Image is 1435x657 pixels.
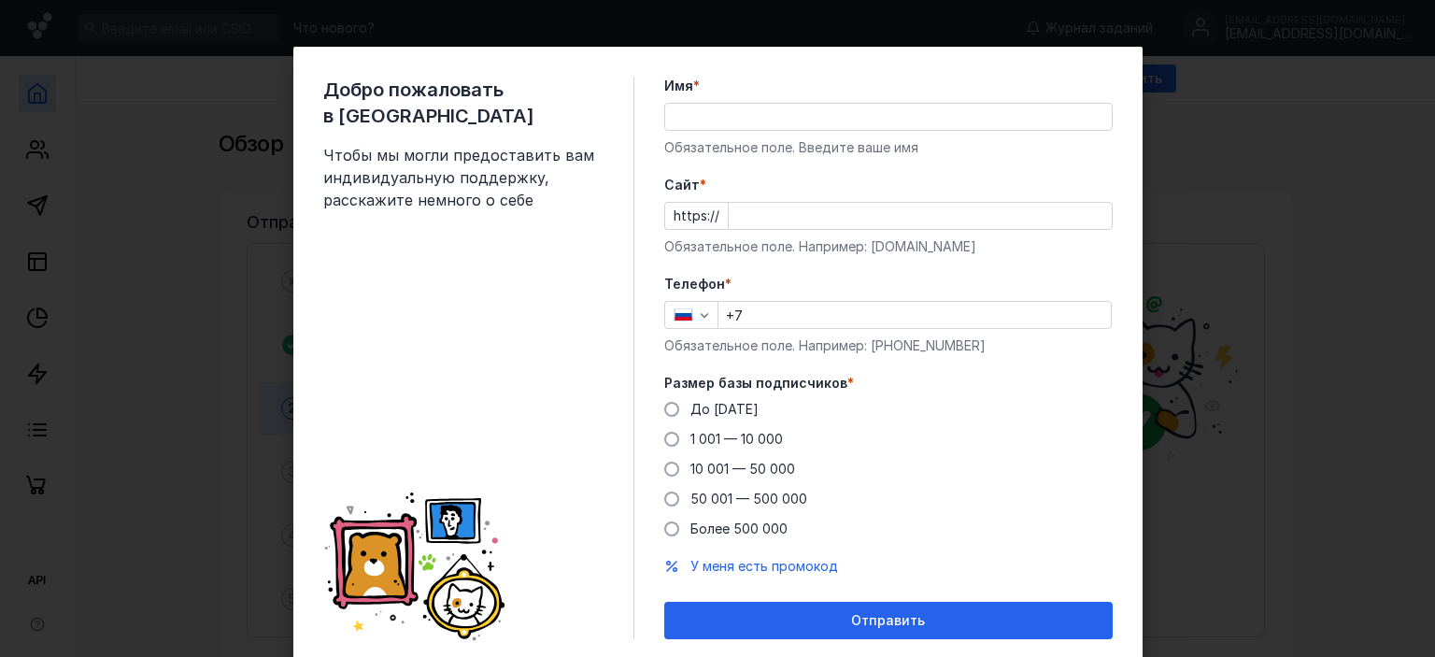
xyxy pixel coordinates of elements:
[664,77,693,95] span: Имя
[664,138,1113,157] div: Обязательное поле. Введите ваше имя
[690,461,795,477] span: 10 001 — 50 000
[690,431,783,447] span: 1 001 — 10 000
[664,374,847,393] span: Размер базы подписчиков
[690,401,759,417] span: До [DATE]
[851,613,925,629] span: Отправить
[690,558,838,574] span: У меня есть промокод
[664,275,725,293] span: Телефон
[690,557,838,576] button: У меня есть промокод
[664,237,1113,256] div: Обязательное поле. Например: [DOMAIN_NAME]
[323,144,604,211] span: Чтобы мы могли предоставить вам индивидуальную поддержку, расскажите немного о себе
[690,491,807,507] span: 50 001 — 500 000
[664,602,1113,639] button: Отправить
[664,336,1113,355] div: Обязательное поле. Например: [PHONE_NUMBER]
[323,77,604,129] span: Добро пожаловать в [GEOGRAPHIC_DATA]
[664,176,700,194] span: Cайт
[690,521,788,536] span: Более 500 000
